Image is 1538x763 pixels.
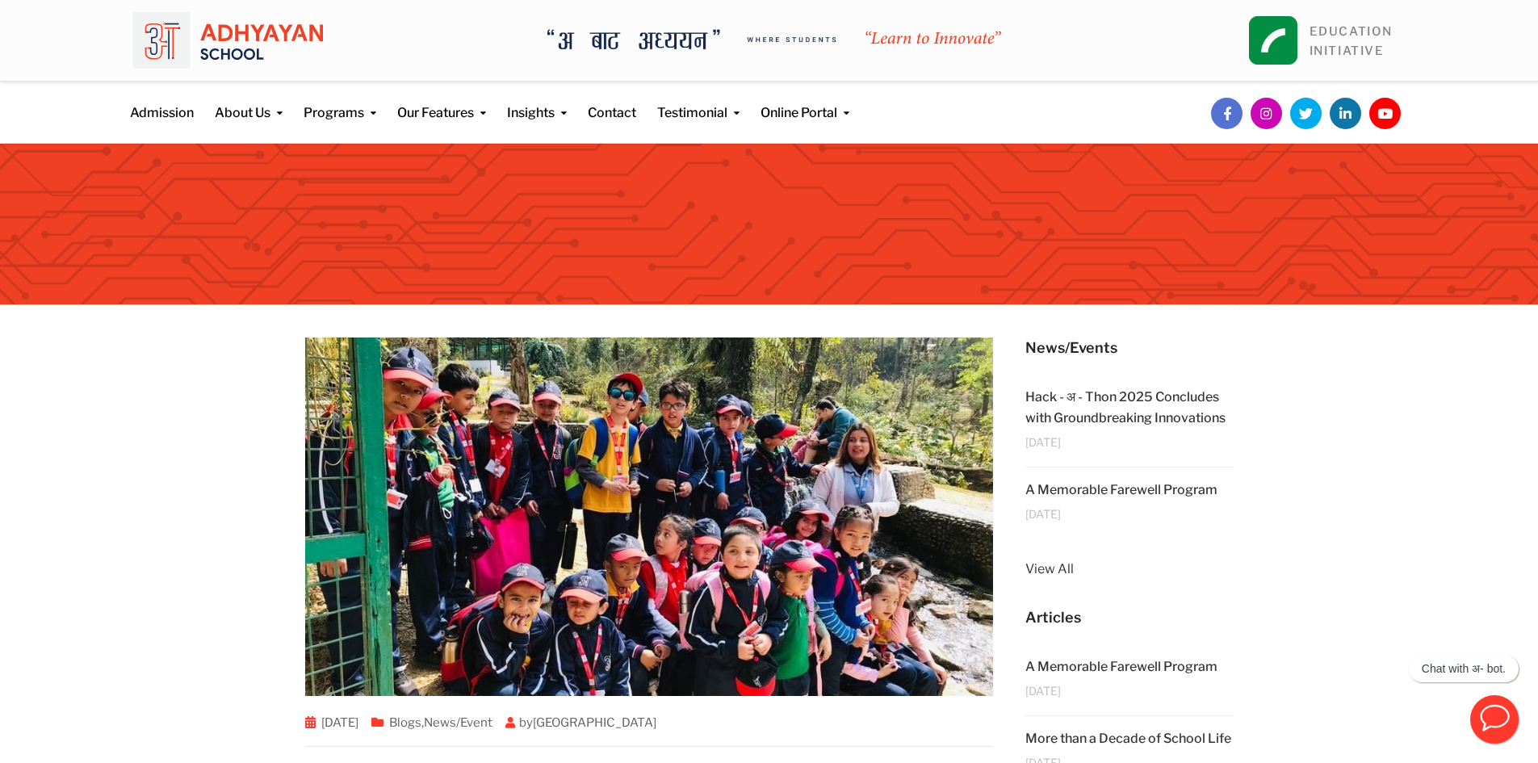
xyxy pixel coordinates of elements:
span: [DATE] [1025,508,1061,520]
a: Contact [588,82,636,123]
a: EDUCATIONINITIATIVE [1310,24,1393,58]
span: [DATE] [1025,436,1061,448]
a: [DATE] [321,715,358,730]
a: [GEOGRAPHIC_DATA] [533,715,656,730]
img: square_leapfrog [1249,16,1297,65]
h5: News/Events [1025,337,1234,358]
a: Testimonial [657,82,740,123]
a: Hack - अ - Thon 2025 Concludes with Groundbreaking Innovations [1025,389,1226,426]
a: A trip to Godawari [305,508,994,523]
span: [DATE] [1025,685,1061,697]
a: Blogs [389,715,421,730]
img: A Bata Adhyayan where students learn to Innovate [547,29,1001,50]
span: by [499,715,663,730]
a: View All [1025,559,1234,580]
span: , [365,715,499,730]
a: Admission [130,82,194,123]
a: Online Portal [761,82,849,123]
a: A Memorable Farewell Program [1025,659,1217,674]
a: More than a Decade of School Life [1025,731,1231,746]
a: Programs [304,82,376,123]
a: Our Features [397,82,486,123]
a: A Memorable Farewell Program [1025,482,1217,497]
a: News/Event [424,715,492,730]
img: logo [133,12,323,69]
a: About Us [215,82,283,123]
p: Chat with अ- bot. [1422,662,1506,676]
a: Insights [507,82,567,123]
h5: Articles [1025,607,1234,628]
